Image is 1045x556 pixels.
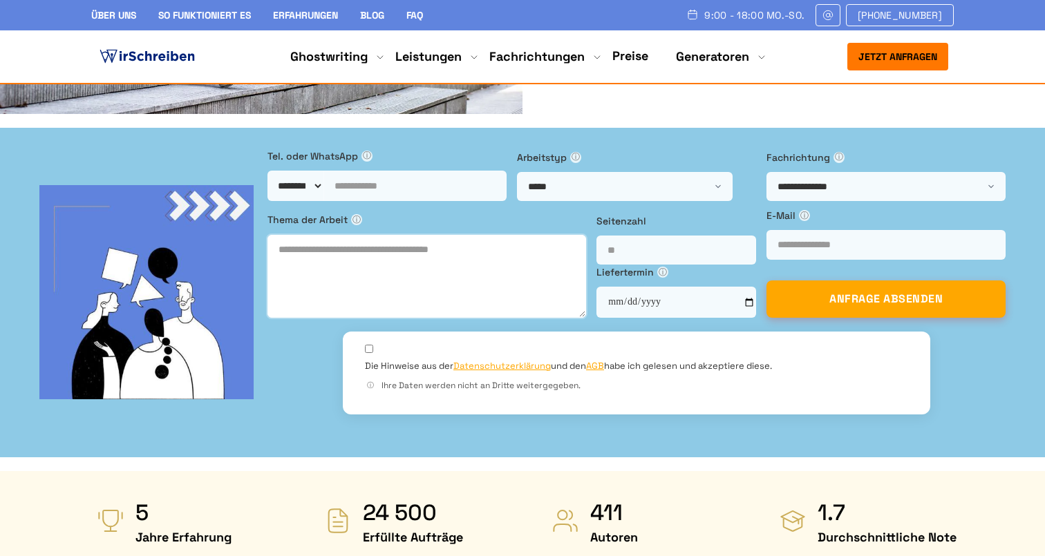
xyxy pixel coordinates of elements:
[586,360,604,372] a: AGB
[766,150,1006,165] label: Fachrichtung
[97,46,198,67] img: logo ghostwriter-österreich
[135,499,232,526] strong: 5
[365,360,772,372] label: Die Hinweise aus der und den habe ich gelesen und akzeptiere diese.
[590,526,638,548] span: Autoren
[704,10,804,21] span: 9:00 - 18:00 Mo.-So.
[657,267,668,278] span: ⓘ
[846,4,954,26] a: [PHONE_NUMBER]
[590,499,638,526] strong: 411
[91,9,136,21] a: Über uns
[517,150,756,165] label: Arbeitstyp
[766,208,1006,223] label: E-Mail
[858,10,942,21] span: [PHONE_NUMBER]
[406,9,423,21] a: FAQ
[612,48,648,64] a: Preise
[676,48,749,65] a: Generatoren
[158,9,251,21] a: So funktioniert es
[799,210,810,221] span: ⓘ
[453,360,551,372] a: Datenschutzerklärung
[818,526,957,548] span: Durchschnittliche Note
[363,526,463,548] span: Erfüllte Aufträge
[489,48,585,65] a: Fachrichtungen
[267,148,507,164] label: Tel. oder WhatsApp
[847,43,948,70] button: Jetzt anfragen
[552,507,579,535] img: Autoren
[351,214,362,225] span: ⓘ
[365,379,908,392] div: Ihre Daten werden nicht an Dritte weitergegeben.
[365,380,376,391] span: ⓘ
[686,9,699,20] img: Schedule
[834,152,845,163] span: ⓘ
[361,151,373,162] span: ⓘ
[290,48,368,65] a: Ghostwriting
[267,212,586,227] label: Thema der Arbeit
[39,185,254,399] img: bg
[596,265,756,280] label: Liefertermin
[570,152,581,163] span: ⓘ
[324,507,352,535] img: Erfüllte Aufträge
[97,507,124,535] img: Jahre Erfahrung
[363,499,463,526] strong: 24 500
[360,9,384,21] a: Blog
[273,9,338,21] a: Erfahrungen
[822,10,834,21] img: Email
[395,48,462,65] a: Leistungen
[135,526,232,548] span: Jahre Erfahrung
[766,280,1006,318] button: ANFRAGE ABSENDEN
[818,499,957,526] strong: 1.7
[779,507,807,535] img: Durchschnittliche Note
[596,213,756,229] label: Seitenzahl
